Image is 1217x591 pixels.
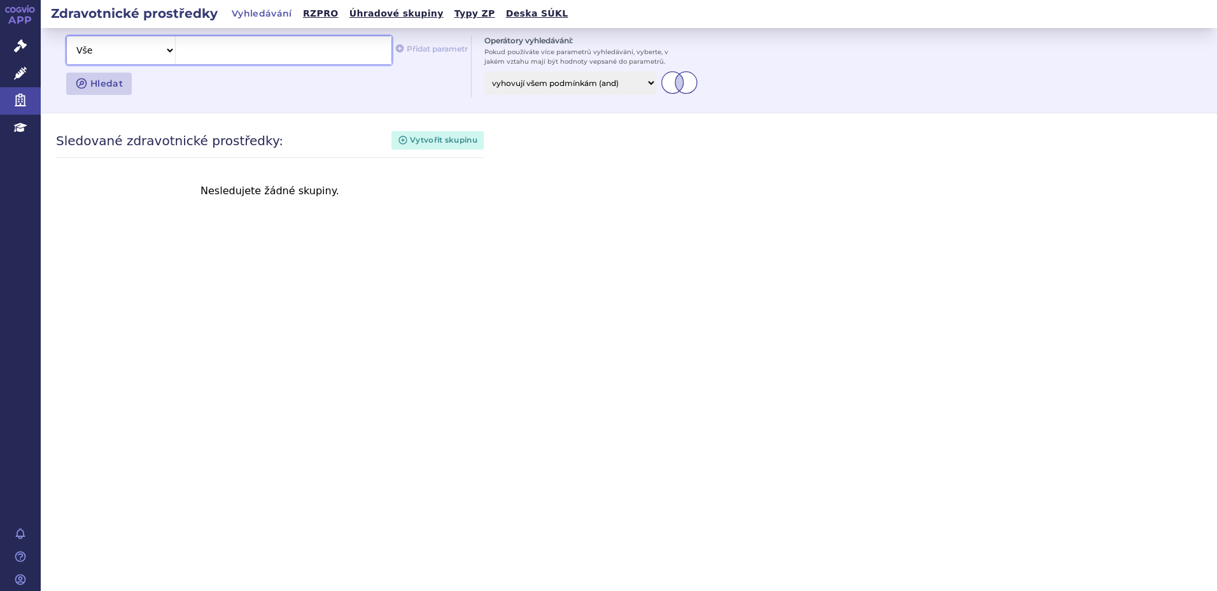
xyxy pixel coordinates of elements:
[502,5,572,22] a: Deska SÚKL
[66,73,132,96] button: Hledat
[451,5,499,22] a: Typy ZP
[484,36,698,48] h3: Operátory vyhledávání:
[484,47,688,66] p: Pokud používáte více parametrů vyhledávání, vyberte, v jakém vztahu mají být hodnoty vepsané do p...
[391,131,484,150] button: Vytvořit skupinu
[88,78,123,89] span: Hledat
[299,5,342,22] a: RZPRO
[395,44,468,55] button: Přidat parametr
[56,183,484,199] div: Nesledujete žádné skupiny.
[228,5,296,23] a: Vyhledávání
[56,133,283,148] h1: Sledované zdravotnické prostředky:
[346,5,447,22] a: Úhradové skupiny
[41,4,228,22] h2: Zdravotnické prostředky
